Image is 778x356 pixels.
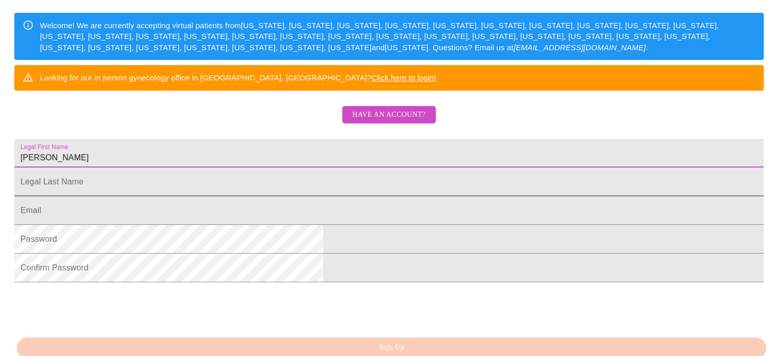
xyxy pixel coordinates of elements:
div: Welcome! We are currently accepting virtual patients from [US_STATE], [US_STATE], [US_STATE], [US... [40,16,755,57]
em: [EMAIL_ADDRESS][DOMAIN_NAME] [514,43,646,52]
iframe: reCAPTCHA [14,287,170,327]
a: Have an account? [340,117,438,126]
div: Looking for our in person gynecology office in [GEOGRAPHIC_DATA], [GEOGRAPHIC_DATA]? [40,68,436,87]
button: Have an account? [342,106,436,124]
a: Click here to login! [371,73,436,82]
span: Have an account? [352,109,426,121]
